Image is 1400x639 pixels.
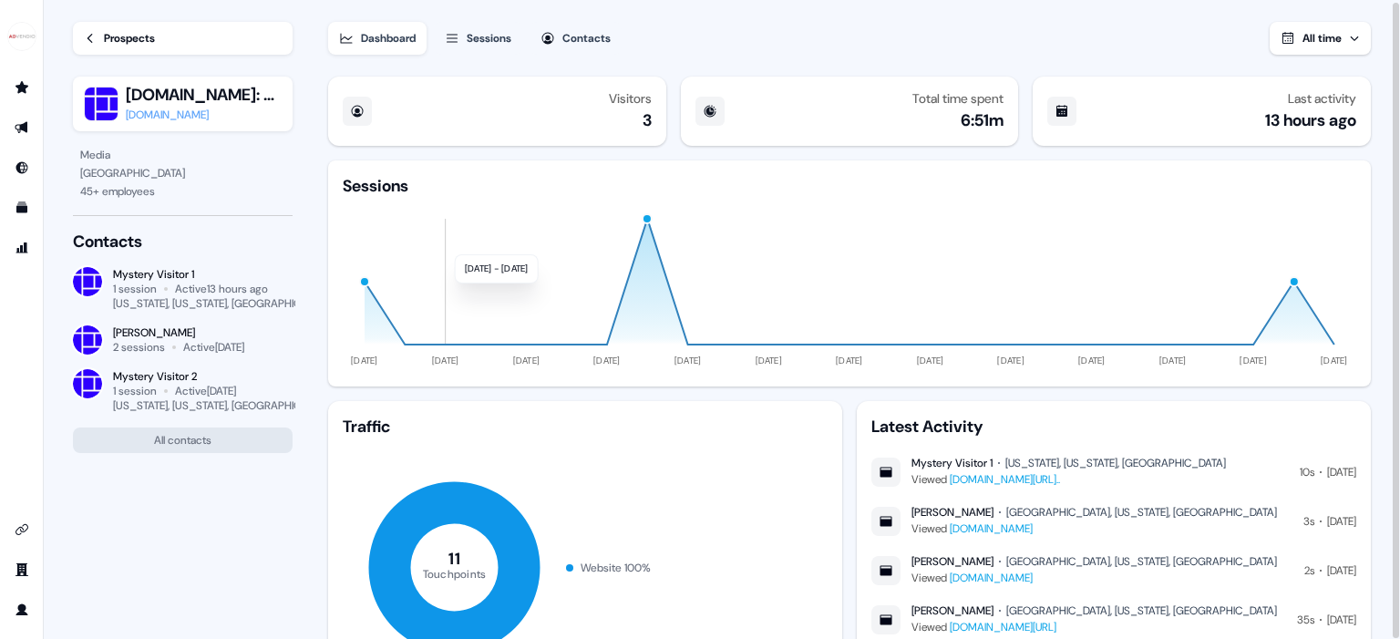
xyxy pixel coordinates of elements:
[343,175,408,197] div: Sessions
[911,618,1277,636] div: Viewed
[961,109,1004,131] div: 6:51m
[1297,611,1314,629] div: 35s
[80,164,285,182] div: [GEOGRAPHIC_DATA]
[113,282,157,296] div: 1 session
[7,153,36,182] a: Go to Inbound
[950,472,1060,487] a: [DOMAIN_NAME][URL]..
[609,91,652,106] div: Visitors
[1327,562,1356,580] div: [DATE]
[434,22,522,55] button: Sessions
[7,595,36,624] a: Go to profile
[1265,109,1356,131] div: 13 hours ago
[911,456,993,470] div: Mystery Visitor 1
[113,296,336,311] div: [US_STATE], [US_STATE], [GEOGRAPHIC_DATA]
[581,559,651,577] div: Website 100 %
[1302,31,1342,46] span: All time
[80,182,285,201] div: 45 + employees
[674,355,701,366] tspan: [DATE]
[73,22,293,55] a: Prospects
[361,29,416,47] div: Dashboard
[328,22,427,55] button: Dashboard
[1304,562,1314,580] div: 2s
[1005,456,1226,470] div: [US_STATE], [US_STATE], [GEOGRAPHIC_DATA]
[836,355,863,366] tspan: [DATE]
[911,569,1277,587] div: Viewed
[911,520,1277,538] div: Viewed
[1078,355,1106,366] tspan: [DATE]
[1327,463,1356,481] div: [DATE]
[104,29,155,47] div: Prospects
[917,355,944,366] tspan: [DATE]
[1240,355,1268,366] tspan: [DATE]
[73,231,293,253] div: Contacts
[950,521,1033,536] a: [DOMAIN_NAME]
[1006,554,1277,569] div: [GEOGRAPHIC_DATA], [US_STATE], [GEOGRAPHIC_DATA]
[593,355,621,366] tspan: [DATE]
[113,384,157,398] div: 1 session
[423,566,487,581] tspan: Touchpoints
[911,603,993,618] div: [PERSON_NAME]
[513,355,540,366] tspan: [DATE]
[126,84,282,106] button: [DOMAIN_NAME]: The Leader in Revenue & Billing Management For Media.
[467,29,511,47] div: Sessions
[1300,463,1314,481] div: 10s
[1270,22,1371,55] button: All time
[1288,91,1356,106] div: Last activity
[756,355,783,366] tspan: [DATE]
[175,384,236,398] div: Active [DATE]
[911,470,1226,489] div: Viewed
[1303,512,1314,531] div: 3s
[7,193,36,222] a: Go to templates
[530,22,622,55] button: Contacts
[126,106,282,124] a: [DOMAIN_NAME]
[562,29,611,47] div: Contacts
[113,325,244,340] div: [PERSON_NAME]
[73,428,293,453] button: All contacts
[1159,355,1187,366] tspan: [DATE]
[7,515,36,544] a: Go to integrations
[183,340,244,355] div: Active [DATE]
[1321,355,1348,366] tspan: [DATE]
[113,369,293,384] div: Mystery Visitor 2
[7,73,36,102] a: Go to prospects
[113,398,336,413] div: [US_STATE], [US_STATE], [GEOGRAPHIC_DATA]
[7,555,36,584] a: Go to team
[448,548,460,570] tspan: 11
[911,554,993,569] div: [PERSON_NAME]
[1006,505,1277,520] div: [GEOGRAPHIC_DATA], [US_STATE], [GEOGRAPHIC_DATA]
[1006,603,1277,618] div: [GEOGRAPHIC_DATA], [US_STATE], [GEOGRAPHIC_DATA]
[343,416,828,438] div: Traffic
[871,416,1356,438] div: Latest Activity
[80,146,285,164] div: Media
[7,113,36,142] a: Go to outbound experience
[7,233,36,263] a: Go to attribution
[351,355,378,366] tspan: [DATE]
[912,91,1004,106] div: Total time spent
[175,282,268,296] div: Active 13 hours ago
[432,355,459,366] tspan: [DATE]
[113,340,165,355] div: 2 sessions
[950,571,1033,585] a: [DOMAIN_NAME]
[911,505,993,520] div: [PERSON_NAME]
[950,620,1056,634] a: [DOMAIN_NAME][URL]
[113,267,293,282] div: Mystery Visitor 1
[643,109,652,131] div: 3
[998,355,1025,366] tspan: [DATE]
[1327,512,1356,531] div: [DATE]
[1327,611,1356,629] div: [DATE]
